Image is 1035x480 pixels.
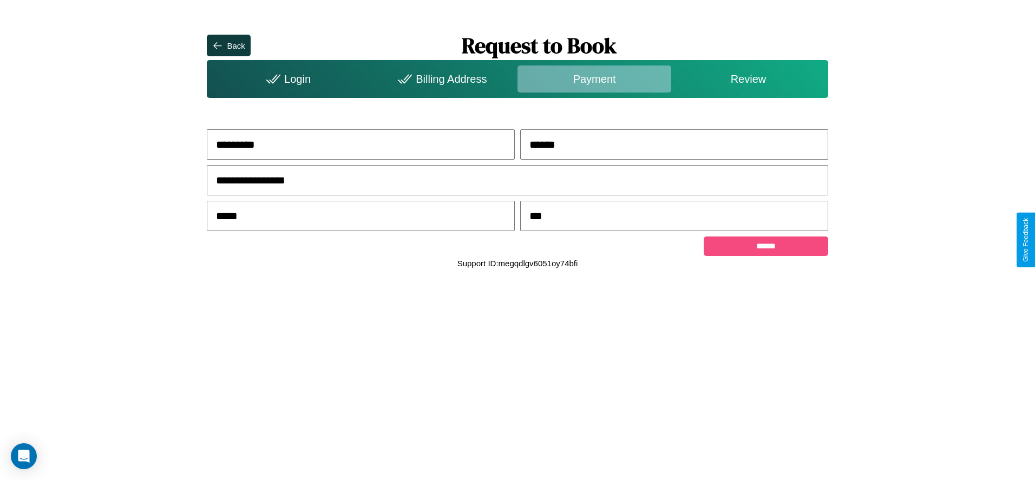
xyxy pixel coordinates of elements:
div: Give Feedback [1022,218,1030,262]
div: Open Intercom Messenger [11,443,37,469]
div: Back [227,41,245,50]
p: Support ID: megqdlgv6051oy74bfi [457,256,578,271]
div: Billing Address [364,65,517,93]
h1: Request to Book [251,31,828,60]
button: Back [207,35,250,56]
div: Review [671,65,825,93]
div: Login [209,65,363,93]
div: Payment [517,65,671,93]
